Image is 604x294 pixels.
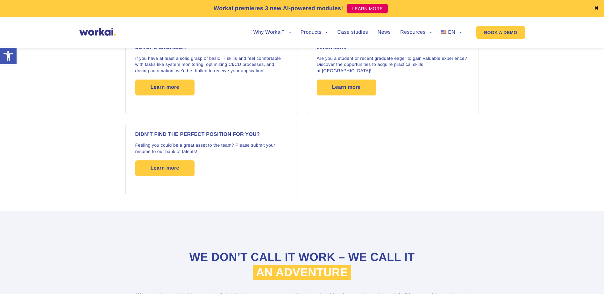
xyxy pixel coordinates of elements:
[175,249,430,280] h2: We don’t call it work – we call it
[347,4,388,13] a: LEARN MORE
[151,160,179,176] span: Learn more
[337,30,368,35] a: Case studies
[121,119,302,200] a: Didn’t find the perfect position for you? Feeling you could be a great asset to the team? Please ...
[476,26,525,39] a: BOOK A DEMO
[214,4,343,13] p: Workai premieres 3 new AI-powered modules!
[301,30,328,35] a: Products
[378,30,391,35] a: News
[135,132,260,137] strong: Didn’t find the perfect position for you?
[400,30,432,35] a: Resources
[302,32,484,119] a: Internship Are you a student or recent graduate eager to gain valuable experience? Discover the o...
[135,143,275,154] span: Feeling you could be a great asset to the team? Please submit your resume to our bank of talents!
[594,6,599,11] a: ✖
[448,30,455,35] span: EN
[253,30,291,35] a: Why Workai?
[121,32,302,119] a: DEVOPS ENGINEER If you have at least a solid grasp of basic IT skills and feel comfortable with t...
[317,55,469,74] p: Are you a student or recent graduate eager to gain valuable experience? Discover the opportunitie...
[332,80,361,95] span: Learn more
[135,55,288,74] p: If you have at least a solid grasp of basic IT skills and feel comfortable with tasks like system...
[253,265,351,280] span: an adventure
[151,80,179,95] span: Learn more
